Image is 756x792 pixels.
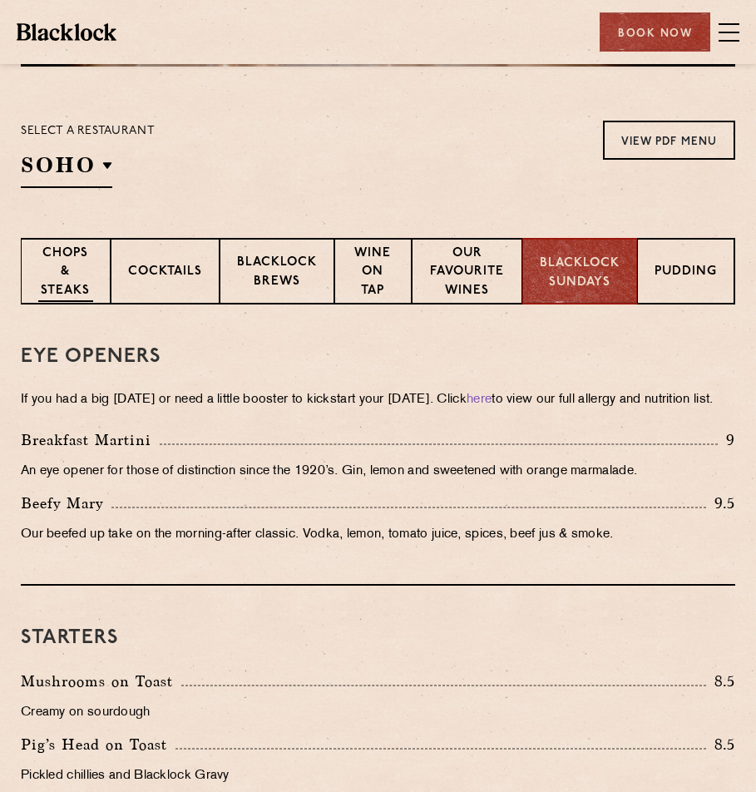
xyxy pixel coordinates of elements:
[718,429,735,451] p: 9
[21,701,735,725] p: Creamy on sourdough
[706,493,736,514] p: 9.5
[21,765,735,788] p: Pickled chillies and Blacklock Gravy
[706,671,736,692] p: 8.5
[17,23,116,40] img: BL_Textured_Logo-footer-cropped.svg
[352,245,395,303] p: Wine on Tap
[429,245,505,303] p: Our favourite wines
[21,121,155,142] p: Select a restaurant
[540,255,620,292] p: Blacklock Sundays
[21,389,735,412] p: If you had a big [DATE] or need a little booster to kickstart your [DATE]. Click to view our full...
[21,733,175,756] p: Pig’s Head on Toast
[21,492,111,515] p: Beefy Mary
[38,245,93,303] p: Chops & Steaks
[21,670,181,693] p: Mushrooms on Toast
[237,254,317,293] p: Blacklock Brews
[21,460,735,483] p: An eye opener for those of distinction since the 1920’s. Gin, lemon and sweetened with orange mar...
[21,428,160,452] p: Breakfast Martini
[600,12,710,52] div: Book Now
[706,734,736,755] p: 8.5
[655,263,717,284] p: Pudding
[21,523,735,547] p: Our beefed up take on the morning-after classic. Vodka, lemon, tomato juice, spices, beef jus & s...
[128,263,202,284] p: Cocktails
[21,151,112,188] h2: SOHO
[21,627,735,649] h3: Starters
[467,394,492,406] a: here
[21,346,735,368] h3: Eye openers
[603,121,735,160] a: View PDF Menu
